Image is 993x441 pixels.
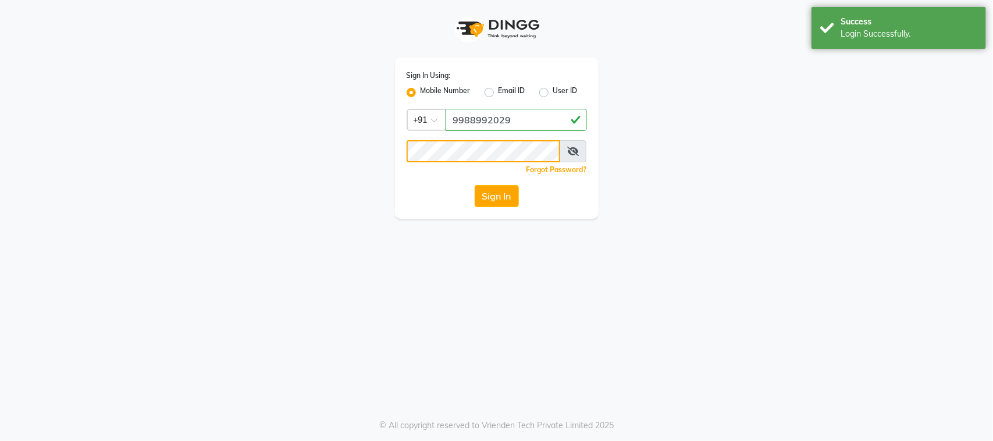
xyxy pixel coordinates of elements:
input: Username [407,140,560,162]
input: Username [446,109,587,131]
div: Login Successfully. [841,28,977,40]
img: logo1.svg [450,12,543,46]
label: Mobile Number [421,86,471,99]
a: Forgot Password? [526,165,587,174]
div: Success [841,16,977,28]
label: Sign In Using: [407,70,451,81]
label: Email ID [499,86,525,99]
label: User ID [553,86,578,99]
button: Sign In [475,185,519,207]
